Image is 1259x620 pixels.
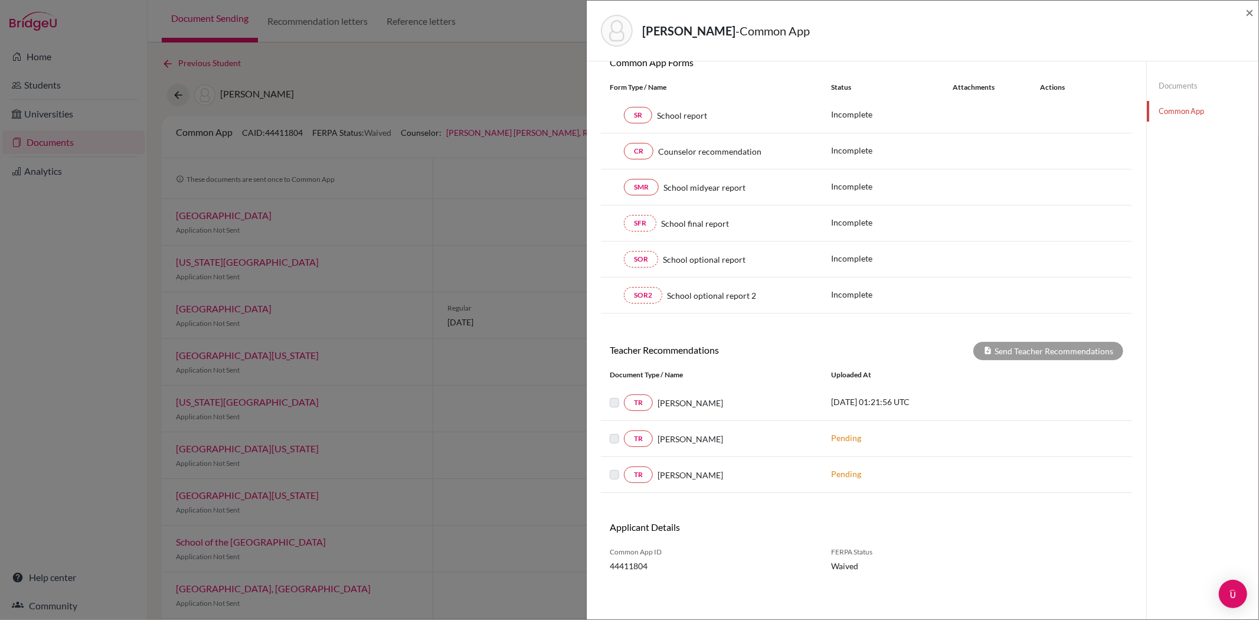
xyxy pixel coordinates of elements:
span: School optional report 2 [667,289,756,302]
div: Status [831,82,953,93]
strong: [PERSON_NAME] [642,24,735,38]
div: Document Type / Name [601,370,822,380]
a: TR [624,430,653,447]
span: [PERSON_NAME] [658,397,723,409]
p: Pending [831,468,990,480]
span: Counselor recommendation [658,145,761,158]
p: Incomplete [831,108,953,120]
span: 44411804 [610,560,813,572]
span: [PERSON_NAME] [658,433,723,445]
span: School report [657,109,707,122]
div: Form Type / Name [601,82,822,93]
span: School midyear report [663,181,745,194]
div: Uploaded at [822,370,999,380]
p: [DATE] 01:21:56 UTC [831,396,990,408]
a: CR [624,143,653,159]
h6: Applicant Details [610,521,858,533]
div: Attachments [953,82,1026,93]
button: Close [1245,5,1254,19]
p: Incomplete [831,252,953,265]
a: TR [624,466,653,483]
span: Common App ID [610,547,813,557]
div: Actions [1026,82,1099,93]
a: SOR [624,251,658,267]
p: Incomplete [831,288,953,301]
a: SOR2 [624,287,662,304]
h6: Common App Forms [601,57,866,68]
span: [PERSON_NAME] [658,469,723,481]
p: Incomplete [831,180,953,192]
p: Incomplete [831,144,953,156]
div: Send Teacher Recommendations [973,342,1123,360]
div: Open Intercom Messenger [1219,580,1247,608]
span: Waived [831,560,946,572]
a: SFR [624,215,656,231]
p: Incomplete [831,216,953,229]
a: Common App [1147,101,1258,122]
a: TR [624,394,653,411]
span: FERPA Status [831,547,946,557]
span: × [1245,4,1254,21]
h6: Teacher Recommendations [601,344,866,355]
span: - Common App [735,24,810,38]
p: Pending [831,432,990,444]
a: SMR [624,179,659,195]
a: Documents [1147,76,1258,96]
span: School optional report [663,253,745,266]
a: SR [624,107,652,123]
span: School final report [661,217,729,230]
